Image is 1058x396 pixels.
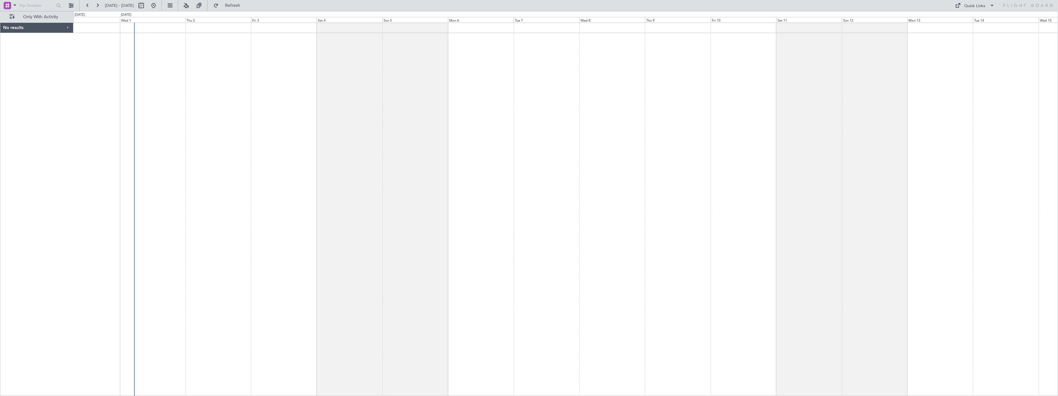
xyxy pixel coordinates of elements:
[317,17,382,23] div: Sat 4
[382,17,448,23] div: Sun 5
[19,1,54,10] input: Trip Number
[220,3,246,8] span: Refresh
[973,17,1039,23] div: Tue 14
[579,17,645,23] div: Wed 8
[514,17,579,23] div: Tue 7
[75,12,85,18] div: [DATE]
[54,17,120,23] div: Tue 30
[842,17,908,23] div: Sun 12
[448,17,514,23] div: Mon 6
[185,17,251,23] div: Thu 2
[251,17,317,23] div: Fri 3
[907,17,973,23] div: Mon 13
[711,17,776,23] div: Fri 10
[16,15,65,19] span: Only With Activity
[645,17,711,23] div: Thu 9
[105,3,134,8] span: [DATE] - [DATE]
[776,17,842,23] div: Sat 11
[7,12,67,22] button: Only With Activity
[964,3,985,9] div: Quick Links
[120,17,186,23] div: Wed 1
[121,12,131,18] div: [DATE]
[952,1,998,10] button: Quick Links
[211,1,248,10] button: Refresh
